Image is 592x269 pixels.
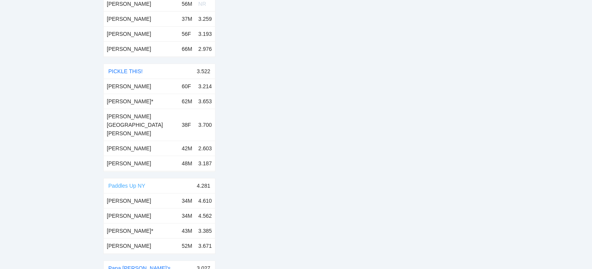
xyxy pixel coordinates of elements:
td: [PERSON_NAME] [104,156,178,171]
td: [PERSON_NAME] [104,238,178,253]
td: 37M [178,11,195,26]
span: 2.976 [198,46,212,52]
td: 52M [178,238,195,253]
td: 62M [178,94,195,109]
td: [PERSON_NAME] [104,26,178,41]
td: 38F [178,109,195,141]
span: 3.385 [198,228,212,234]
span: 3.671 [198,243,212,249]
span: 4.562 [198,213,212,219]
td: [PERSON_NAME] [104,11,178,26]
span: 3.700 [198,122,212,128]
td: [PERSON_NAME] * [104,223,178,238]
td: 34M [178,193,195,208]
td: 34M [178,208,195,223]
td: 42M [178,141,195,156]
td: [PERSON_NAME] * [104,94,178,109]
a: PICKLE THIS! [108,68,143,74]
td: [PERSON_NAME] [104,41,178,56]
span: 3.259 [198,16,212,22]
td: 56F [178,26,195,41]
td: 43M [178,223,195,238]
td: [PERSON_NAME] [104,141,178,156]
td: 48M [178,156,195,171]
td: [PERSON_NAME] [104,79,178,94]
span: 4.610 [198,198,212,204]
span: 3.187 [198,160,212,166]
td: 60F [178,79,195,94]
td: [PERSON_NAME] [104,208,178,223]
td: 66M [178,41,195,56]
a: Paddles Up NY [108,183,145,189]
span: 3.214 [198,83,212,89]
span: 2.603 [198,145,212,151]
td: [PERSON_NAME] [GEOGRAPHIC_DATA][PERSON_NAME] [104,109,178,141]
div: 3.522 [197,64,210,79]
span: 3.653 [198,98,212,104]
div: 4.281 [197,178,210,193]
td: [PERSON_NAME] [104,193,178,208]
span: NR [198,1,206,7]
span: 3.193 [198,31,212,37]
